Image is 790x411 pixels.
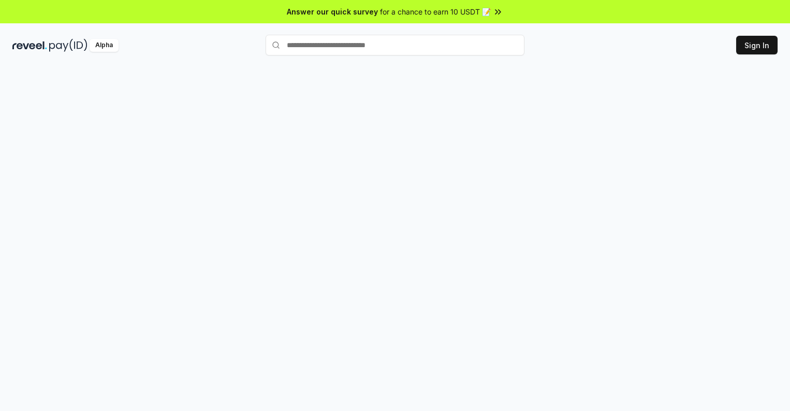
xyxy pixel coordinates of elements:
[380,6,491,17] span: for a chance to earn 10 USDT 📝
[12,39,47,52] img: reveel_dark
[90,39,119,52] div: Alpha
[287,6,378,17] span: Answer our quick survey
[736,36,778,54] button: Sign In
[49,39,87,52] img: pay_id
